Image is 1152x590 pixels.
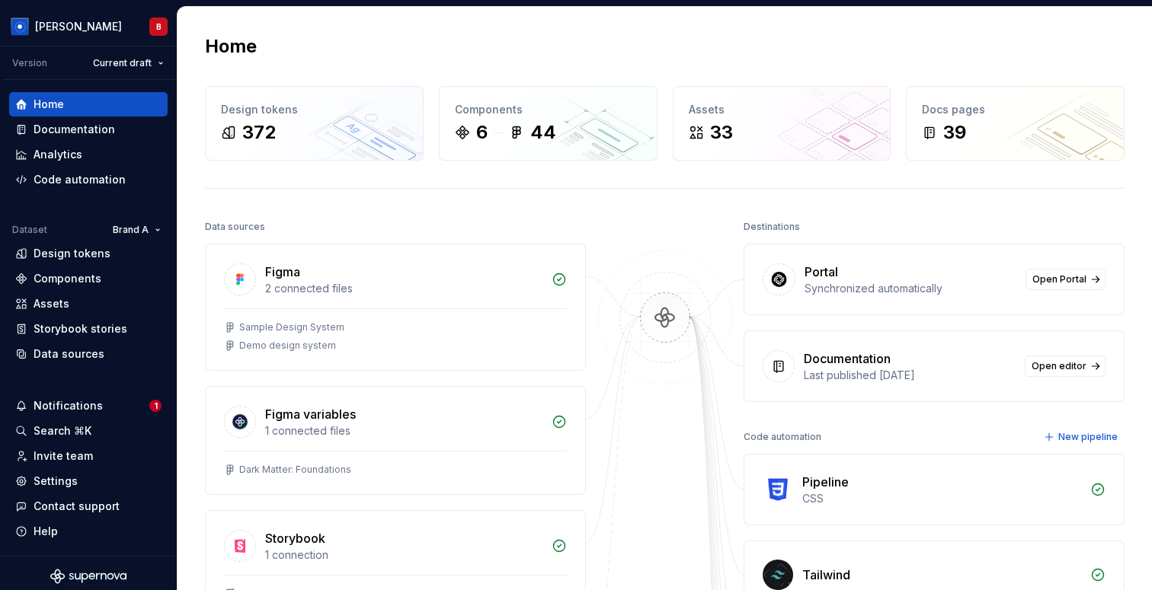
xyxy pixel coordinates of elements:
div: Assets [689,102,875,117]
div: Search ⌘K [34,423,91,439]
div: Storybook [265,529,325,547]
div: 1 connected files [265,423,542,439]
a: Figma variables1 connected filesDark Matter: Foundations [205,386,586,495]
div: Design tokens [34,246,110,261]
div: Notifications [34,398,103,413]
a: Storybook stories [9,317,168,341]
div: Contact support [34,499,120,514]
a: Open Portal [1026,269,1106,290]
div: 1 connection [265,547,542,563]
div: Last published [DATE] [804,368,1016,383]
a: Design tokens [9,241,168,266]
a: Docs pages39 [906,86,1125,161]
div: Documentation [804,349,891,368]
div: Code automation [34,172,126,187]
div: Settings [34,474,78,489]
a: Code automation [9,167,168,192]
span: 1 [149,400,162,412]
div: Dataset [12,224,47,236]
a: Components644 [439,86,658,161]
div: CSS [802,491,1081,506]
a: Design tokens372 [205,86,424,161]
span: Open Portal [1032,273,1086,285]
div: Help [34,524,58,539]
div: Version [12,57,47,69]
div: 2 connected files [265,281,542,296]
svg: Supernova Logo [50,569,126,584]
div: 372 [242,120,276,145]
div: Sample Design System [239,321,344,333]
span: Brand A [113,224,149,236]
div: Synchronized automatically [805,281,1016,296]
div: Docs pages [922,102,1109,117]
div: Analytics [34,147,82,162]
div: Pipeline [802,473,849,491]
a: Assets33 [673,86,891,161]
div: Components [34,271,101,286]
span: Current draft [93,57,152,69]
div: Storybook stories [34,321,127,336]
div: Portal [805,263,838,281]
a: Analytics [9,142,168,167]
div: Data sources [205,216,265,238]
div: 39 [943,120,966,145]
div: Dark Matter: Foundations [239,464,351,476]
button: New pipeline [1039,426,1125,448]
div: Assets [34,296,69,311]
div: Home [34,97,64,112]
a: Open editor [1025,356,1106,377]
button: [PERSON_NAME]B [3,10,174,43]
a: Figma2 connected filesSample Design SystemDemo design system [205,244,586,371]
div: 6 [476,120,488,145]
a: Home [9,92,168,116]
h2: Home [205,34,257,59]
div: B [156,21,162,33]
a: Settings [9,469,168,493]
div: 33 [710,120,733,145]
button: Help [9,519,168,544]
span: New pipeline [1058,431,1118,443]
a: Invite team [9,444,168,468]
div: Code automation [744,426,821,448]
div: 44 [530,120,556,145]
div: Destinations [744,216,800,238]
a: Assets [9,292,168,316]
button: Search ⌘K [9,419,168,443]
div: Components [455,102,642,117]
button: Contact support [9,494,168,518]
span: Open editor [1032,360,1086,372]
div: [PERSON_NAME] [35,19,122,34]
img: 049812b6-2877-400d-9dc9-987621144c16.png [11,18,29,36]
a: Data sources [9,342,168,366]
div: Figma variables [265,405,356,423]
button: Current draft [86,53,171,74]
div: Tailwind [802,566,850,584]
a: Documentation [9,117,168,142]
button: Brand A [106,219,168,241]
a: Components [9,266,168,291]
div: Data sources [34,346,104,362]
div: Design tokens [221,102,408,117]
div: Invite team [34,448,93,464]
div: Documentation [34,122,115,137]
div: Figma [265,263,300,281]
button: Notifications1 [9,394,168,418]
div: Demo design system [239,340,336,352]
